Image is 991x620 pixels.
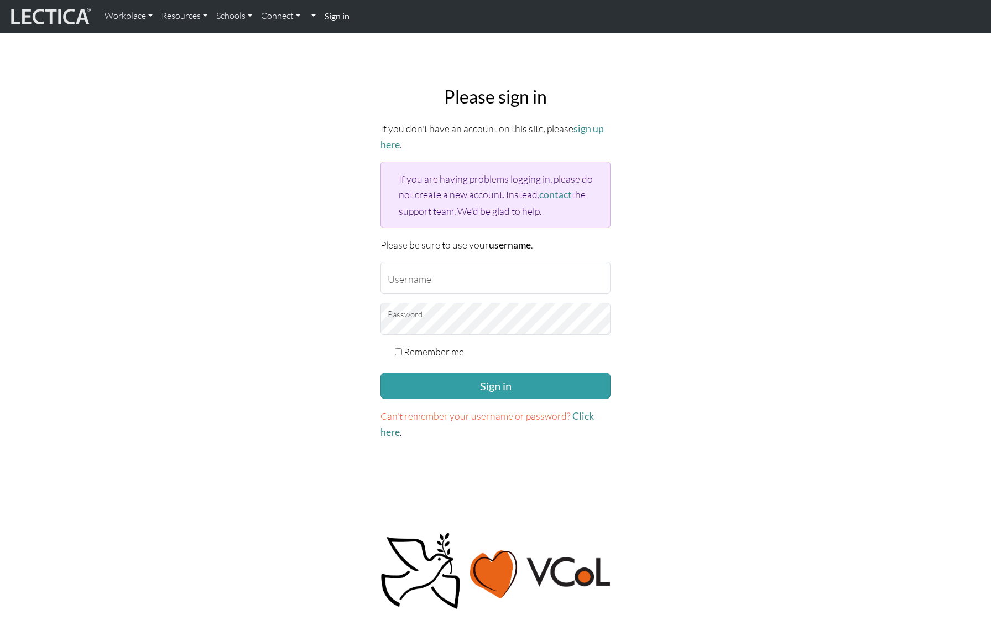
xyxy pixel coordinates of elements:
label: Remember me [404,344,464,359]
input: Username [380,262,611,294]
a: Workplace [100,4,157,28]
a: Connect [257,4,305,28]
strong: username [489,239,531,251]
div: If you are having problems logging in, please do not create a new account. Instead, the support t... [380,162,611,228]
a: Resources [157,4,212,28]
img: Peace, love, VCoL [377,531,614,611]
span: Can't remember your username or password? [380,410,571,422]
a: contact [539,189,572,200]
p: If you don't have an account on this site, please . [380,121,611,153]
button: Sign in [380,373,611,399]
img: lecticalive [8,6,91,27]
p: Please be sure to use your . [380,237,611,253]
p: . [380,408,611,440]
a: Schools [212,4,257,28]
strong: Sign in [325,11,350,21]
h2: Please sign in [380,86,611,107]
a: Sign in [320,4,354,28]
